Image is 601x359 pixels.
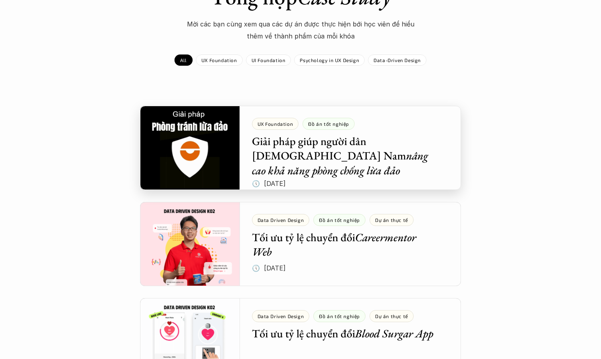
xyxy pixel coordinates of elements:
[180,18,421,42] p: Mời các bạn cùng xem qua các dự án được thực hiện bới học viên để hiểu thêm về thành phẩm của mỗi...
[246,54,291,66] a: UI Foundation
[180,57,187,63] p: All
[368,54,426,66] a: Data-Driven Design
[374,57,421,63] p: Data-Driven Design
[140,202,461,286] a: Data Driven DesignĐồ án tốt nghiệpDự án thực tếTối ưu tỷ lệ chuyển đổiCareermentor Web🕔 [DATE]
[300,57,359,63] p: Psychology in UX Design
[196,54,243,66] a: UX Foundation
[201,57,237,63] p: UX Foundation
[252,57,286,63] p: UI Foundation
[140,106,461,190] a: UX FoundationĐồ án tốt nghiệpGiải pháp giúp người dân [DEMOGRAPHIC_DATA] Namnâng cao khả năng phò...
[294,54,365,66] a: Psychology in UX Design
